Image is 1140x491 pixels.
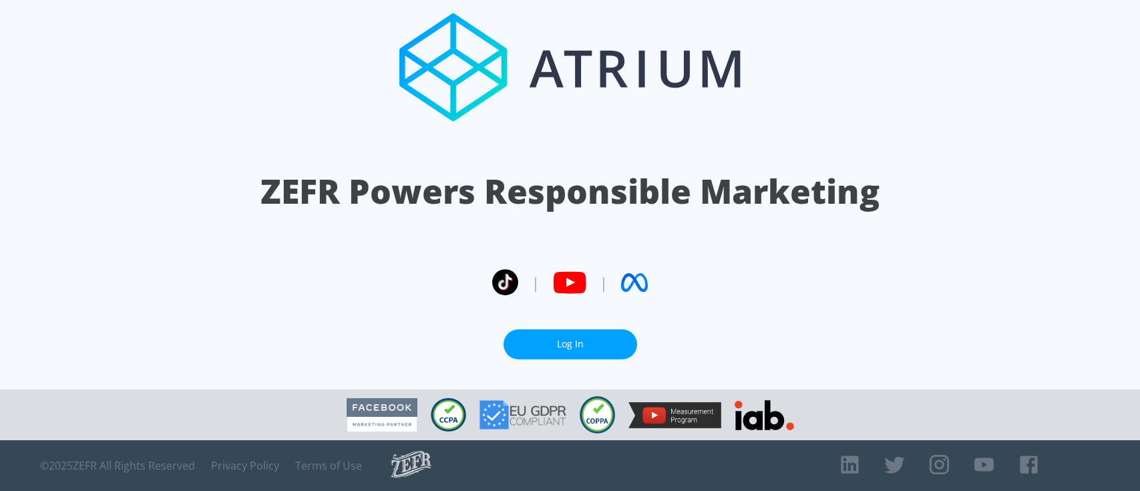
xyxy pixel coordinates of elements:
[347,398,417,432] img: Facebook Marketing Partner
[532,273,540,293] span: |
[504,329,637,359] a: Log In
[735,400,794,430] img: IAB
[40,459,195,472] span: © 2025 ZEFR All Rights Reserved
[480,400,566,430] img: GDPR Compliant
[260,168,880,214] h1: ZEFR Powers Responsible Marketing
[295,459,362,472] a: Terms of Use
[580,396,615,434] img: COPPA Compliant
[600,273,608,293] span: |
[628,402,721,428] img: YouTube Measurement Program
[211,459,279,472] a: Privacy Policy
[431,398,466,432] img: CCPA Compliant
